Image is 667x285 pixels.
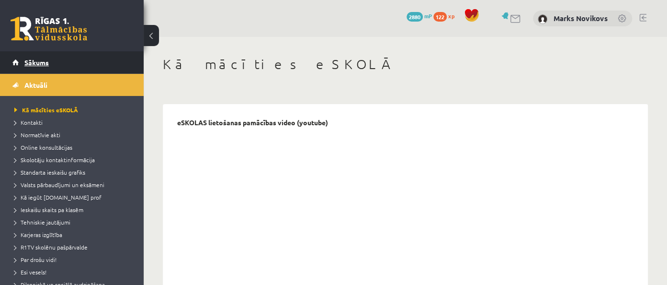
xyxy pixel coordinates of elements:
[14,155,134,164] a: Skolotāju kontaktinformācija
[14,205,134,214] a: Ieskaišu skaits pa klasēm
[14,193,102,201] span: Kā iegūt [DOMAIN_NAME] prof
[14,168,134,177] a: Standarta ieskaišu grafiks
[14,143,72,151] span: Online konsultācijas
[14,256,57,263] span: Par drošu vidi!
[14,106,134,114] a: Kā mācīties eSKOLĀ
[14,193,134,202] a: Kā iegūt [DOMAIN_NAME] prof
[448,12,454,20] span: xp
[24,58,49,67] span: Sākums
[14,218,134,226] a: Tehniskie jautājumi
[14,218,70,226] span: Tehniskie jautājumi
[14,181,104,189] span: Valsts pārbaudījumi un eksāmeni
[14,131,60,139] span: Normatīvie akti
[14,119,43,126] span: Kontakti
[177,119,328,127] p: eSKOLAS lietošanas pamācības video (youtube)
[11,17,87,41] a: Rīgas 1. Tālmācības vidusskola
[14,268,134,276] a: Esi vesels!
[12,51,132,73] a: Sākums
[407,12,432,20] a: 2880 mP
[407,12,423,22] span: 2880
[14,243,134,251] a: R1TV skolēnu pašpārvalde
[14,131,134,139] a: Normatīvie akti
[14,168,85,176] span: Standarta ieskaišu grafiks
[14,231,62,238] span: Karjeras izglītība
[14,143,134,152] a: Online konsultācijas
[163,56,648,72] h1: Kā mācīties eSKOLĀ
[538,14,547,24] img: Marks Novikovs
[14,118,134,127] a: Kontakti
[14,230,134,239] a: Karjeras izglītība
[14,156,95,164] span: Skolotāju kontaktinformācija
[433,12,459,20] a: 122 xp
[554,13,608,23] a: Marks Novikovs
[24,81,47,89] span: Aktuāli
[424,12,432,20] span: mP
[14,180,134,189] a: Valsts pārbaudījumi un eksāmeni
[14,106,78,114] span: Kā mācīties eSKOLĀ
[12,74,132,96] a: Aktuāli
[433,12,447,22] span: 122
[14,206,83,214] span: Ieskaišu skaits pa klasēm
[14,243,88,251] span: R1TV skolēnu pašpārvalde
[14,255,134,264] a: Par drošu vidi!
[14,268,46,276] span: Esi vesels!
